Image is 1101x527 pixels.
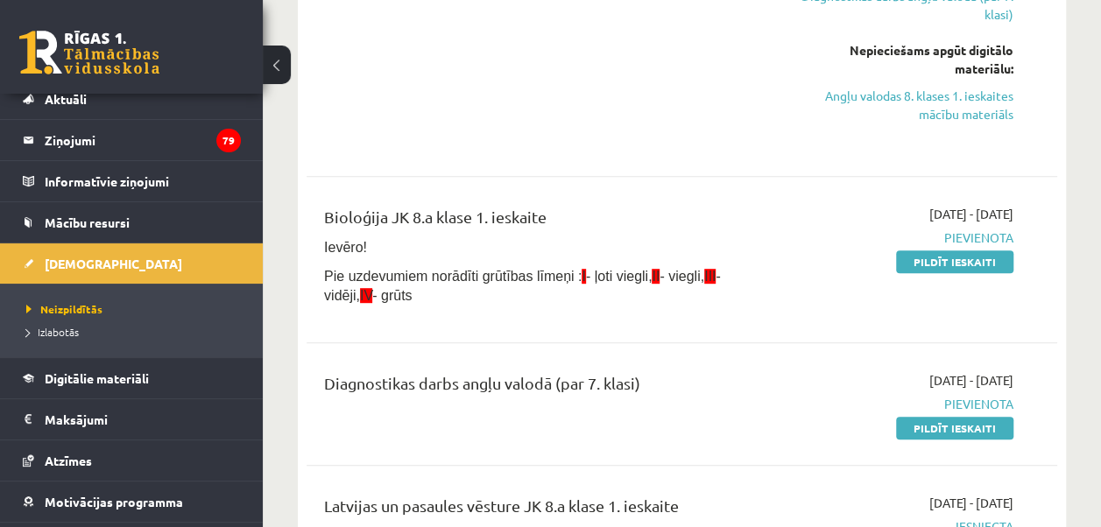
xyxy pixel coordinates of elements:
a: Digitālie materiāli [23,358,241,398]
span: Motivācijas programma [45,494,183,509]
a: Informatīvie ziņojumi [23,161,241,201]
a: Rīgas 1. Tālmācības vidusskola [19,31,159,74]
span: [DATE] - [DATE] [929,494,1013,512]
a: Aktuāli [23,79,241,119]
span: Atzīmes [45,453,92,468]
legend: Ziņojumi [45,120,241,160]
span: Pie uzdevumiem norādīti grūtības līmeņi : - ļoti viegli, - viegli, - vidēji, - grūts [324,269,721,303]
a: Izlabotās [26,324,245,340]
span: Neizpildītās [26,302,102,316]
div: Diagnostikas darbs angļu valodā (par 7. klasi) [324,371,775,404]
span: IV [360,288,372,303]
a: Ziņojumi79 [23,120,241,160]
legend: Informatīvie ziņojumi [45,161,241,201]
a: Neizpildītās [26,301,245,317]
a: Motivācijas programma [23,481,241,522]
div: Latvijas un pasaules vēsture JK 8.a klase 1. ieskaite [324,494,775,526]
span: Aktuāli [45,91,87,107]
span: Digitālie materiāli [45,370,149,386]
span: II [652,269,660,284]
span: [DATE] - [DATE] [929,205,1013,223]
a: Pildīt ieskaiti [896,417,1013,439]
a: Pildīt ieskaiti [896,250,1013,273]
a: Mācību resursi [23,202,241,242]
span: Izlabotās [26,325,79,339]
legend: Maksājumi [45,399,241,439]
a: Atzīmes [23,440,241,481]
span: Mācību resursi [45,214,130,230]
div: Bioloģija JK 8.a klase 1. ieskaite [324,205,775,237]
span: Pievienota [801,228,1013,247]
span: Pievienota [801,395,1013,413]
a: Angļu valodas 8. klases 1. ieskaites mācību materiāls [801,87,1013,123]
a: [DEMOGRAPHIC_DATA] [23,243,241,284]
i: 79 [216,129,241,152]
span: I [582,269,585,284]
span: III [704,269,716,284]
a: Maksājumi [23,399,241,439]
span: [DATE] - [DATE] [929,371,1013,390]
span: Ievēro! [324,240,367,255]
span: [DEMOGRAPHIC_DATA] [45,256,182,271]
div: Nepieciešams apgūt digitālo materiālu: [801,41,1013,78]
